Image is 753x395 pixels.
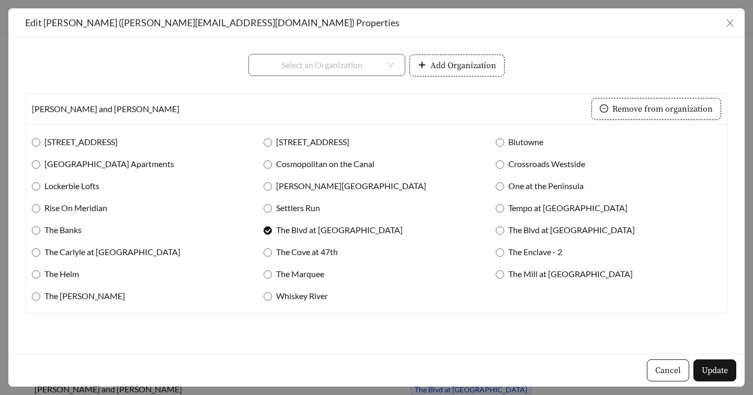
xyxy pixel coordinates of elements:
button: plusAdd Organization [409,54,505,76]
span: Crossroads Westside [504,158,589,170]
a: [PERSON_NAME] and [PERSON_NAME] [32,104,179,114]
span: Lockerbie Lofts [40,180,104,192]
span: Rise On Meridian [40,202,111,214]
div: Edit [PERSON_NAME] ([PERSON_NAME][EMAIL_ADDRESS][DOMAIN_NAME]) Properties [25,17,728,28]
span: The Mill at [GEOGRAPHIC_DATA] [504,268,637,280]
button: Update [693,359,736,381]
button: Close [715,8,745,38]
span: The Banks [40,224,86,236]
span: The Marquee [272,268,328,280]
span: The Cove at 47th [272,246,342,258]
span: Update [702,364,728,377]
button: minus-circleRemove from organization [591,98,721,120]
span: The Enclave - 2 [504,246,566,258]
span: The Carlyle at [GEOGRAPHIC_DATA] [40,246,185,258]
span: close [725,18,735,28]
span: Cancel [655,364,681,377]
span: [STREET_ADDRESS] [40,136,122,148]
span: [GEOGRAPHIC_DATA] Apartments [40,158,178,170]
span: One at the Peninsula [504,180,588,192]
span: Settlers Run [272,202,324,214]
span: Tempo at [GEOGRAPHIC_DATA] [504,202,632,214]
span: [PERSON_NAME][GEOGRAPHIC_DATA] [272,180,430,192]
span: Add Organization [430,59,496,72]
span: Cosmopolitan on the Canal [272,158,379,170]
span: The Blvd at [GEOGRAPHIC_DATA] [504,224,639,236]
span: Whiskey River [272,290,332,302]
button: Cancel [647,359,689,381]
span: Blutowne [504,136,547,148]
span: plus [418,61,426,71]
span: minus-circle [600,104,608,114]
span: The Blvd at [GEOGRAPHIC_DATA] [272,224,407,236]
span: The [PERSON_NAME] [40,290,129,302]
span: The Helm [40,268,83,280]
span: Remove from organization [612,103,713,115]
span: [STREET_ADDRESS] [272,136,353,148]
